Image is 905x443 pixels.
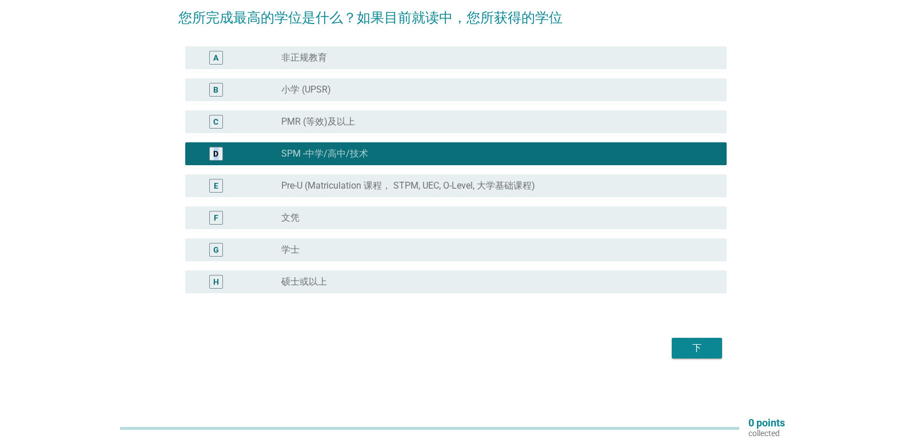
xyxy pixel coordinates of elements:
p: collected [748,428,785,438]
label: 非正规教育 [281,52,327,63]
div: A [213,52,218,64]
div: B [213,84,218,96]
label: Pre-U (Matriculation 课程， STPM, UEC, O-Level, 大学基础课程) [281,180,535,191]
div: 下 [681,341,713,355]
div: G [213,244,219,256]
label: 学士 [281,244,300,256]
div: D [213,148,218,160]
div: C [213,116,218,128]
label: 硕士或以上 [281,276,327,288]
p: 0 points [748,418,785,428]
button: 下 [672,338,722,358]
label: SPM -中学/高中/技术 [281,148,368,159]
label: PMR (等效)及以上 [281,116,355,127]
label: 小学 (UPSR) [281,84,331,95]
div: F [214,212,218,224]
div: E [214,180,218,192]
div: H [213,276,219,288]
label: 文凭 [281,212,300,224]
